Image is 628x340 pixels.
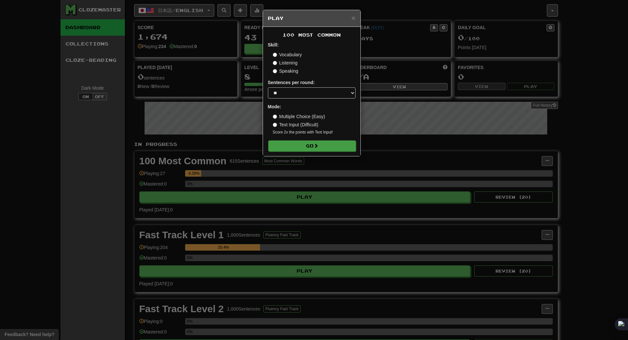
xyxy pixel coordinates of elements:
[273,53,277,57] input: Vocabulary
[268,140,356,152] button: Go
[268,15,356,22] h5: Play
[273,113,325,120] label: Multiple Choice (Easy)
[273,115,277,119] input: Multiple Choice (Easy)
[283,32,341,38] span: 100 Most Common
[351,14,355,22] span: ×
[273,121,319,128] label: Text Input (Difficult)
[273,61,277,65] input: Listening
[268,79,315,86] label: Sentences per round:
[351,14,355,21] button: Close
[268,42,279,47] strong: Skill:
[273,69,277,73] input: Speaking
[273,123,277,127] input: Text Input (Difficult)
[273,68,298,74] label: Speaking
[273,60,298,66] label: Listening
[273,51,302,58] label: Vocabulary
[273,130,356,135] small: Score 2x the points with Text Input !
[268,104,281,109] strong: Mode:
